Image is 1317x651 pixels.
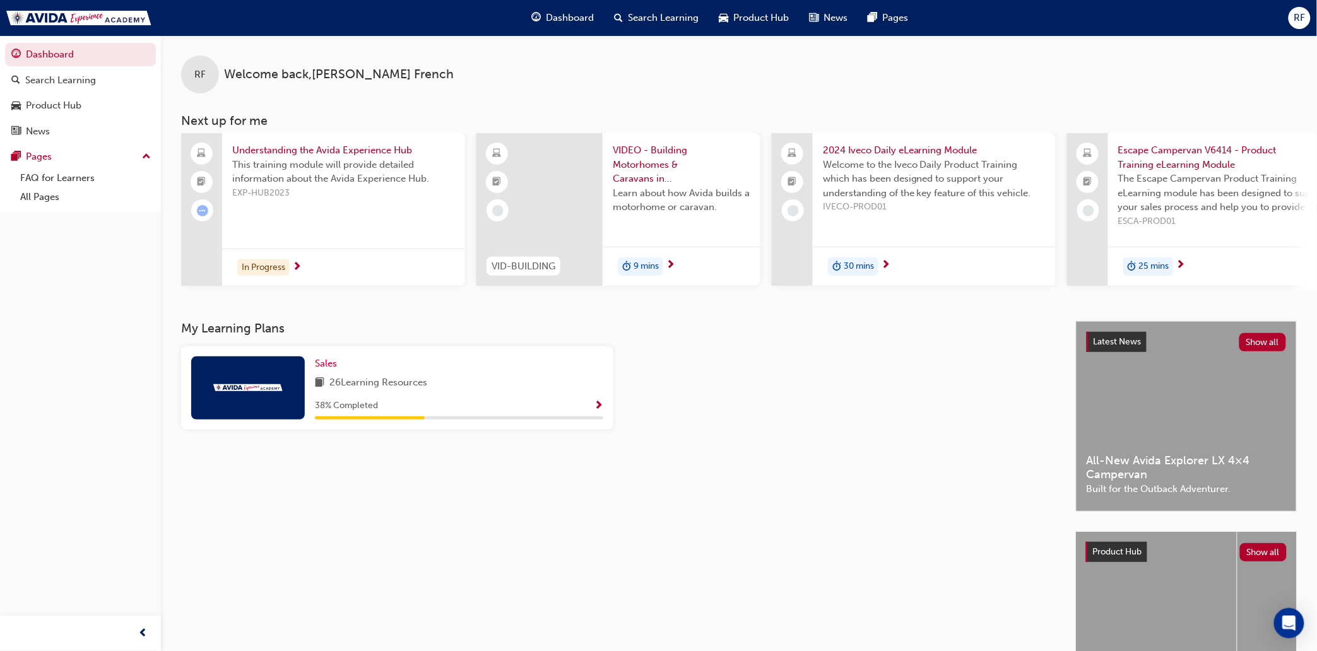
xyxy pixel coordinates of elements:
[315,375,324,391] span: book-icon
[5,94,156,117] a: Product Hub
[810,10,819,26] span: news-icon
[11,100,21,112] span: car-icon
[634,259,659,274] span: 9 mins
[622,259,631,275] span: duration-icon
[788,146,797,162] span: laptop-icon
[858,5,919,31] a: pages-iconPages
[1083,205,1094,216] span: learningRecordVerb_NONE-icon
[197,205,208,216] span: learningRecordVerb_ATTEMPT-icon
[1294,11,1306,25] span: RF
[142,149,151,165] span: up-icon
[1087,482,1286,496] span: Built for the Outback Adventurer.
[605,5,709,31] a: search-iconSearch Learning
[476,133,760,286] a: VID-BUILDINGVIDEO - Building Motorhomes & Caravans in [GEOGRAPHIC_DATA]Learn about how Avida buil...
[315,358,337,369] span: Sales
[224,67,454,82] span: Welcome back , [PERSON_NAME] French
[1087,332,1286,352] a: Latest NewsShow all
[772,133,1056,286] a: 2024 Iveco Daily eLearning ModuleWelcome to the Iveco Daily Product Training which has been desig...
[832,259,841,275] span: duration-icon
[1087,454,1286,482] span: All-New Avida Explorer LX 4×4 Campervan
[613,186,750,214] span: Learn about how Avida builds a motorhome or caravan.
[5,120,156,143] a: News
[11,126,21,138] span: news-icon
[181,133,465,286] a: Understanding the Avida Experience HubThis training module will provide detailed information abou...
[198,174,206,191] span: booktick-icon
[1086,542,1287,562] a: Product HubShow all
[492,205,504,216] span: learningRecordVerb_NONE-icon
[824,11,848,25] span: News
[823,143,1046,158] span: 2024 Iveco Daily eLearning Module
[844,259,874,274] span: 30 mins
[1240,543,1287,561] button: Show all
[11,151,21,163] span: pages-icon
[1139,259,1169,274] span: 25 mins
[213,384,283,391] img: Trak
[237,259,290,276] div: In Progress
[139,626,148,642] span: prev-icon
[1239,333,1287,351] button: Show all
[232,186,455,201] span: EXP-HUB2023
[1274,608,1304,638] div: Open Intercom Messenger
[6,11,151,25] img: Trak
[594,398,603,414] button: Show Progress
[666,260,675,271] span: next-icon
[11,49,21,61] span: guage-icon
[292,262,302,273] span: next-icon
[161,114,1317,128] h3: Next up for me
[788,205,799,216] span: learningRecordVerb_NONE-icon
[709,5,800,31] a: car-iconProduct Hub
[800,5,858,31] a: news-iconNews
[181,321,1056,336] h3: My Learning Plans
[315,399,378,413] span: 38 % Completed
[522,5,605,31] a: guage-iconDashboard
[868,10,878,26] span: pages-icon
[1094,336,1142,347] span: Latest News
[493,146,502,162] span: learningResourceType_ELEARNING-icon
[883,11,909,25] span: Pages
[5,40,156,145] button: DashboardSearch LearningProduct HubNews
[1128,259,1137,275] span: duration-icon
[11,75,20,86] span: search-icon
[1084,174,1092,191] span: booktick-icon
[232,143,455,158] span: Understanding the Avida Experience Hub
[15,168,156,188] a: FAQ for Learners
[613,143,750,186] span: VIDEO - Building Motorhomes & Caravans in [GEOGRAPHIC_DATA]
[232,158,455,186] span: This training module will provide detailed information about the Avida Experience Hub.
[26,150,52,164] div: Pages
[493,174,502,191] span: booktick-icon
[5,43,156,66] a: Dashboard
[1289,7,1311,29] button: RF
[5,69,156,92] a: Search Learning
[881,260,890,271] span: next-icon
[492,259,555,274] span: VID-BUILDING
[1076,321,1297,512] a: Latest NewsShow allAll-New Avida Explorer LX 4×4 CampervanBuilt for the Outback Adventurer.
[15,187,156,207] a: All Pages
[532,10,541,26] span: guage-icon
[1093,546,1142,557] span: Product Hub
[329,375,427,391] span: 26 Learning Resources
[629,11,699,25] span: Search Learning
[25,73,96,88] div: Search Learning
[194,67,206,82] span: RF
[1084,146,1092,162] span: laptop-icon
[5,145,156,168] button: Pages
[719,10,729,26] span: car-icon
[546,11,594,25] span: Dashboard
[788,174,797,191] span: booktick-icon
[26,124,50,139] div: News
[315,356,342,371] a: Sales
[823,200,1046,214] span: IVECO-PROD01
[615,10,623,26] span: search-icon
[1176,260,1186,271] span: next-icon
[823,158,1046,201] span: Welcome to the Iveco Daily Product Training which has been designed to support your understanding...
[26,98,81,113] div: Product Hub
[198,146,206,162] span: laptop-icon
[734,11,789,25] span: Product Hub
[594,401,603,412] span: Show Progress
